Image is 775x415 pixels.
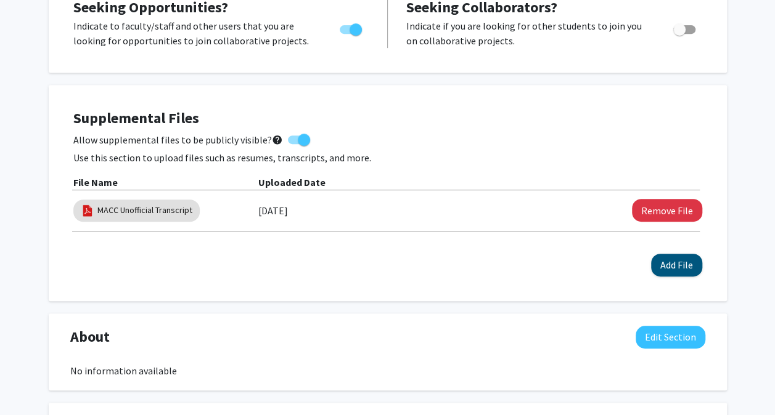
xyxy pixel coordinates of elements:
p: Indicate to faculty/staff and other users that you are looking for opportunities to join collabor... [73,18,316,48]
b: File Name [73,176,118,188]
span: About [70,326,110,348]
img: pdf_icon.png [81,204,94,217]
button: Remove MACC Unofficial Transcript File [632,199,702,222]
mat-icon: help [272,132,283,147]
div: Toggle [668,18,702,37]
span: Allow supplemental files to be publicly visible? [73,132,283,147]
b: Uploaded Date [258,176,326,188]
label: [DATE] [258,200,288,221]
button: Edit About [636,326,705,349]
p: Indicate if you are looking for other students to join you on collaborative projects. [406,18,650,48]
h4: Supplemental Files [73,110,702,127]
button: Add File [651,254,702,276]
a: MACC Unofficial Transcript [97,204,192,217]
p: Use this section to upload files such as resumes, transcripts, and more. [73,150,702,165]
div: Toggle [335,18,369,37]
iframe: Chat [9,360,52,406]
div: No information available [70,363,705,378]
